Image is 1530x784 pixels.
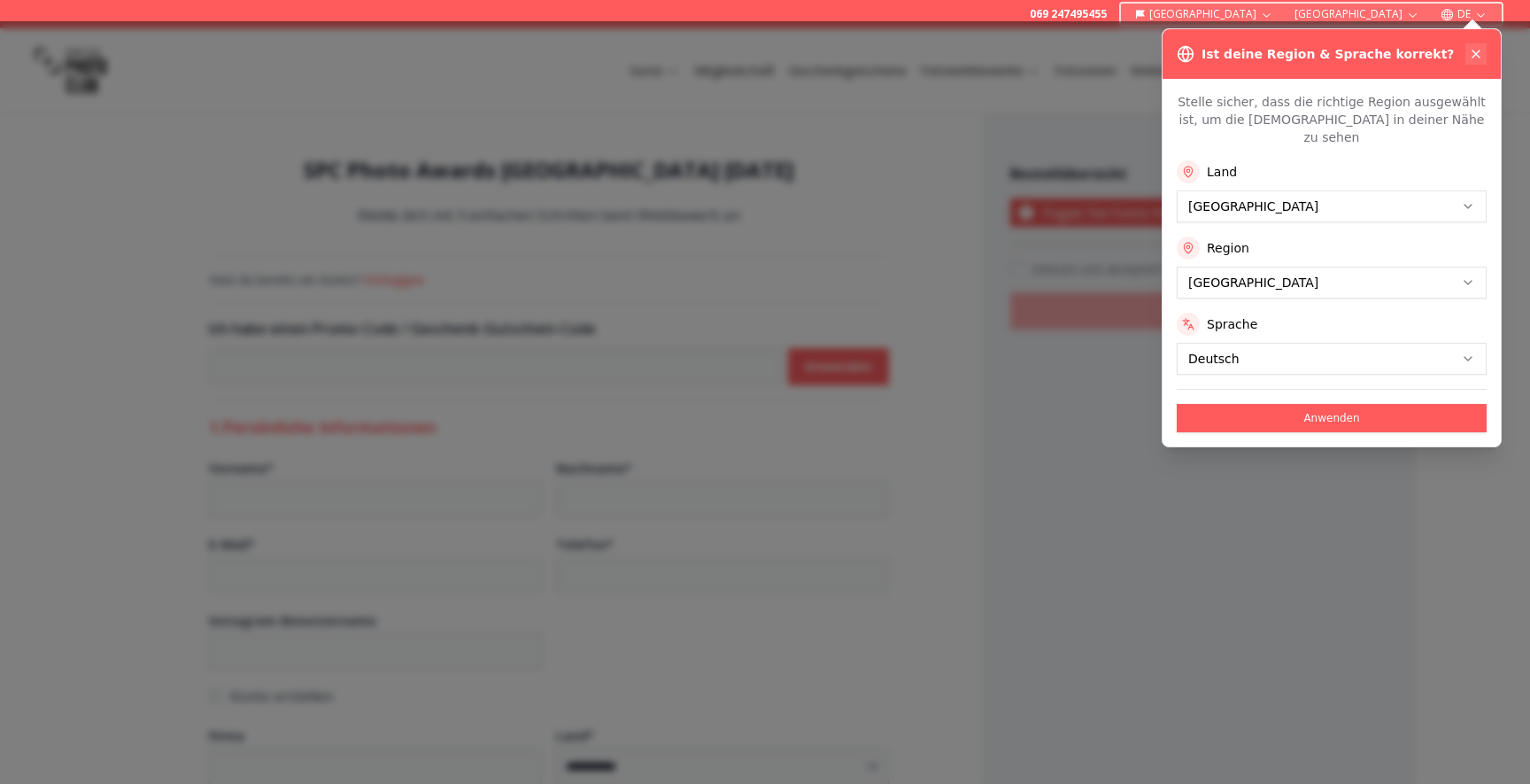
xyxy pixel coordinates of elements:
button: Anwenden [1177,404,1487,432]
h3: Ist deine Region & Sprache korrekt? [1202,45,1454,63]
label: Sprache [1207,315,1257,333]
label: Region [1207,239,1249,257]
button: [GEOGRAPHIC_DATA] [1287,4,1426,25]
a: 069 247495455 [1030,7,1107,21]
p: Stelle sicher, dass die richtige Region ausgewählt ist, um die [DEMOGRAPHIC_DATA] in deiner Nähe ... [1177,93,1487,146]
button: DE [1433,4,1495,25]
label: Land [1207,163,1237,181]
button: [GEOGRAPHIC_DATA] [1128,4,1281,25]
